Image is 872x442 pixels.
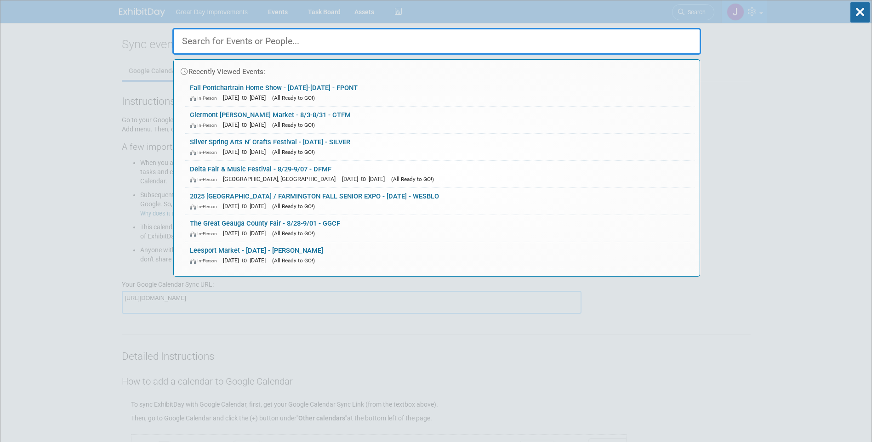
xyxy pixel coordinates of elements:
[391,176,434,182] span: (All Ready to GO!)
[223,176,340,182] span: [GEOGRAPHIC_DATA], [GEOGRAPHIC_DATA]
[190,95,221,101] span: In-Person
[272,257,315,264] span: (All Ready to GO!)
[185,79,695,106] a: Fall Pontchartrain Home Show - [DATE]-[DATE] - FPONT In-Person [DATE] to [DATE] (All Ready to GO!)
[185,161,695,187] a: Delta Fair & Music Festival - 8/29-9/07 - DFMF In-Person [GEOGRAPHIC_DATA], [GEOGRAPHIC_DATA] [DA...
[223,230,270,237] span: [DATE] to [DATE]
[185,107,695,133] a: Clermont [PERSON_NAME] Market - 8/3-8/31 - CTFM In-Person [DATE] to [DATE] (All Ready to GO!)
[272,203,315,210] span: (All Ready to GO!)
[272,122,315,128] span: (All Ready to GO!)
[190,122,221,128] span: In-Person
[185,242,695,269] a: Leesport Market - [DATE] - [PERSON_NAME] In-Person [DATE] to [DATE] (All Ready to GO!)
[272,149,315,155] span: (All Ready to GO!)
[185,134,695,160] a: Silver Spring Arts N’ Crafts Festival - [DATE] - SILVER In-Person [DATE] to [DATE] (All Ready to ...
[223,94,270,101] span: [DATE] to [DATE]
[190,204,221,210] span: In-Person
[178,60,695,79] div: Recently Viewed Events:
[185,215,695,242] a: The Great Geauga County Fair - 8/28-9/01 - GGCF In-Person [DATE] to [DATE] (All Ready to GO!)
[190,176,221,182] span: In-Person
[223,148,270,155] span: [DATE] to [DATE]
[272,95,315,101] span: (All Ready to GO!)
[190,258,221,264] span: In-Person
[190,231,221,237] span: In-Person
[190,149,221,155] span: In-Person
[223,121,270,128] span: [DATE] to [DATE]
[272,230,315,237] span: (All Ready to GO!)
[185,188,695,215] a: 2025 [GEOGRAPHIC_DATA] / FARMINGTON FALL SENIOR EXPO - [DATE] - WESBLO In-Person [DATE] to [DATE]...
[172,28,701,55] input: Search for Events or People...
[223,203,270,210] span: [DATE] to [DATE]
[223,257,270,264] span: [DATE] to [DATE]
[342,176,389,182] span: [DATE] to [DATE]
